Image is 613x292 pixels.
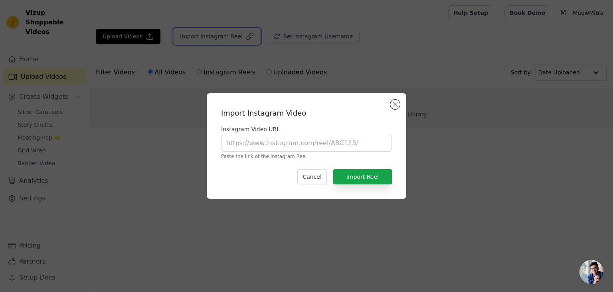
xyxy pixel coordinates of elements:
[221,135,392,152] input: https://www.instagram.com/reel/ABC123/
[390,100,400,109] button: Close modal
[221,108,392,119] h2: Import Instagram Video
[297,169,326,184] button: Cancel
[221,125,392,133] label: Instagram Video URL
[579,260,603,284] div: Open chat
[333,169,392,184] button: Import Reel
[221,153,392,160] p: Paste the link of the Instagram Reel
